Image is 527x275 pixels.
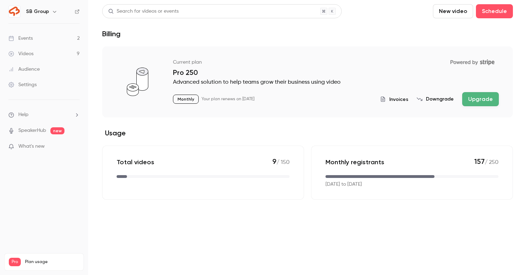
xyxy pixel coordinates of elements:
[50,127,64,134] span: new
[9,6,20,17] img: SB Group
[325,158,384,166] p: Monthly registrants
[8,111,80,119] li: help-dropdown-opener
[417,96,454,103] button: Downgrade
[8,50,33,57] div: Videos
[108,8,179,15] div: Search for videos or events
[18,111,29,119] span: Help
[9,258,21,266] span: Pro
[173,59,202,66] p: Current plan
[173,68,499,77] p: Pro 250
[26,8,49,15] h6: SB Group
[8,81,37,88] div: Settings
[173,95,199,104] p: Monthly
[272,157,290,167] p: / 150
[476,4,513,18] button: Schedule
[474,157,485,166] span: 157
[8,35,33,42] div: Events
[102,129,513,137] h2: Usage
[117,158,154,166] p: Total videos
[8,66,40,73] div: Audience
[102,46,513,200] section: billing
[201,96,254,102] p: Your plan renews on [DATE]
[25,259,79,265] span: Plan usage
[462,92,499,106] button: Upgrade
[18,143,45,150] span: What's new
[173,78,499,87] p: Advanced solution to help teams grow their business using video
[474,157,498,167] p: / 250
[433,4,473,18] button: New video
[18,127,46,134] a: SpeakerHub
[380,96,408,103] button: Invoices
[272,157,277,166] span: 9
[389,96,408,103] span: Invoices
[325,181,362,188] p: [DATE] to [DATE]
[102,30,120,38] h1: Billing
